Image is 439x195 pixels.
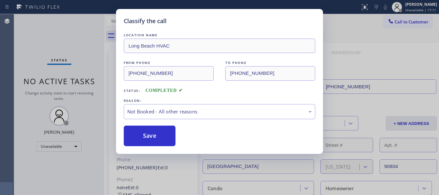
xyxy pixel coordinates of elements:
input: From phone [124,66,214,81]
button: Save [124,126,175,146]
h5: Classify the call [124,17,166,25]
span: Status: [124,88,140,93]
div: LOCATION NAME [124,32,315,39]
div: Not Booked - All other reasons [127,108,312,115]
div: TO PHONE [225,59,315,66]
span: COMPLETED [146,88,183,93]
input: To phone [225,66,315,81]
div: REASON: [124,97,315,104]
div: FROM PHONE [124,59,214,66]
